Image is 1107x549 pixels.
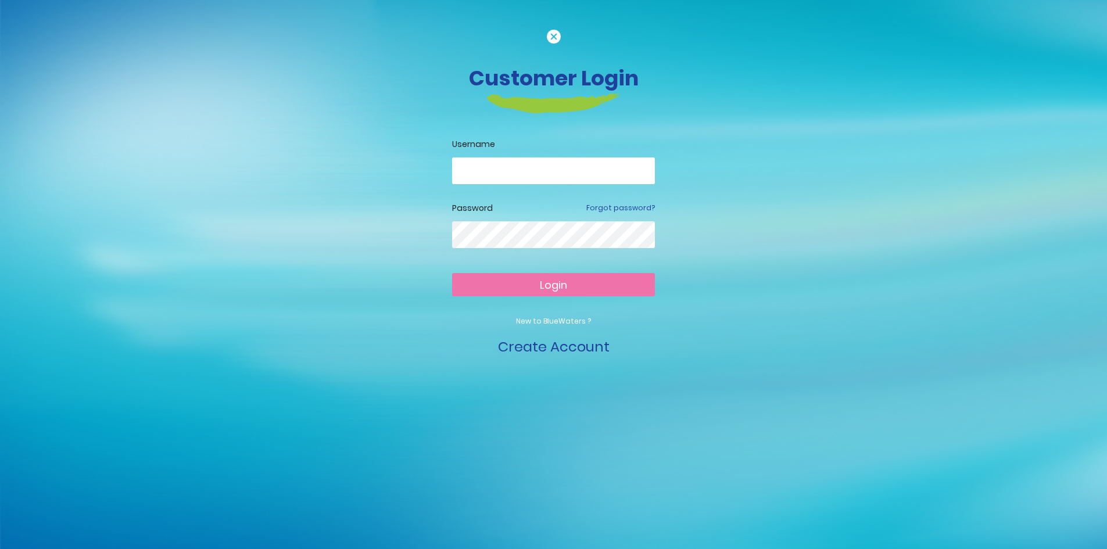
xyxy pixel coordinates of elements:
[498,337,610,356] a: Create Account
[487,94,620,113] img: login-heading-border.png
[547,30,561,44] img: cancel
[586,203,655,213] a: Forgot password?
[452,202,493,214] label: Password
[540,278,567,292] span: Login
[452,273,655,296] button: Login
[452,316,655,326] p: New to BlueWaters ?
[231,66,876,91] h3: Customer Login
[452,138,655,150] label: Username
